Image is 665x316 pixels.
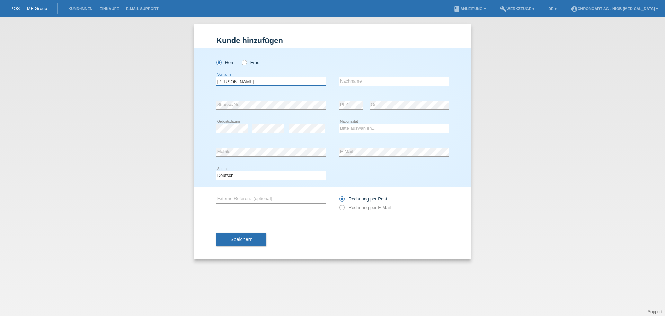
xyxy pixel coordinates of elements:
a: buildWerkzeuge ▾ [496,7,538,11]
label: Frau [242,60,259,65]
a: POS — MF Group [10,6,47,11]
a: DE ▾ [545,7,560,11]
input: Rechnung per Post [339,196,344,205]
i: account_circle [571,6,578,12]
button: Speichern [216,233,266,246]
input: Rechnung per E-Mail [339,205,344,214]
input: Herr [216,60,221,65]
i: build [500,6,507,12]
label: Rechnung per E-Mail [339,205,391,210]
a: account_circleChronoart AG - Hiob [MEDICAL_DATA] ▾ [567,7,662,11]
input: Frau [242,60,246,65]
a: Einkäufe [96,7,122,11]
a: Kund*innen [65,7,96,11]
a: E-Mail Support [123,7,162,11]
i: book [453,6,460,12]
h1: Kunde hinzufügen [216,36,449,45]
span: Speichern [230,237,252,242]
a: bookAnleitung ▾ [450,7,489,11]
label: Rechnung per Post [339,196,387,202]
label: Herr [216,60,234,65]
a: Support [648,309,662,314]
